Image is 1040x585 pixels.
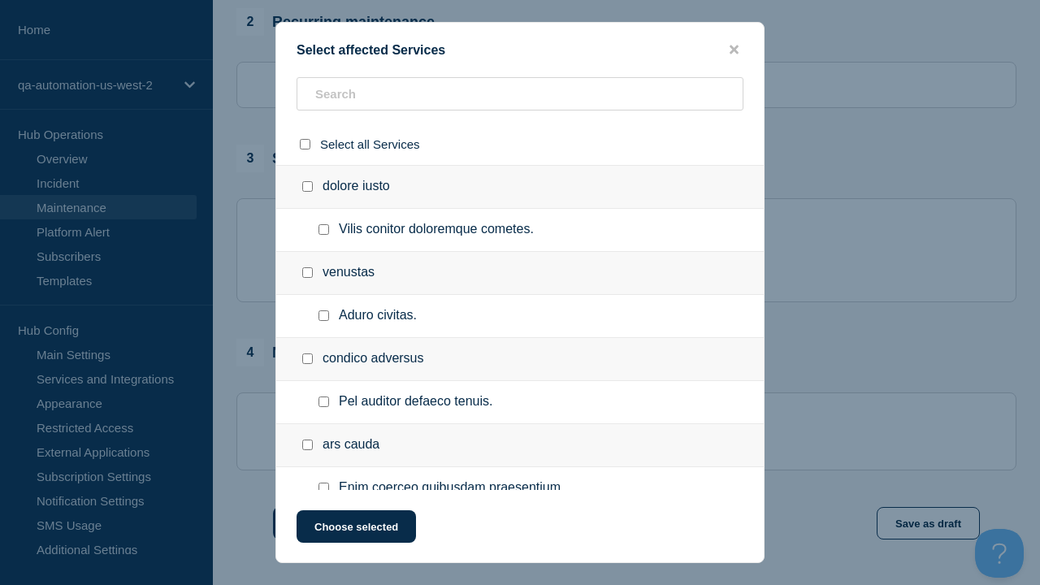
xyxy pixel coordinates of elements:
[302,353,313,364] input: condico adversus checkbox
[302,181,313,192] input: dolore iusto checkbox
[320,137,420,151] span: Select all Services
[276,42,764,58] div: Select affected Services
[339,480,564,496] span: Enim coerceo quibusdam praesentium.
[339,308,417,324] span: Aduro civitas.
[276,424,764,467] div: ars cauda
[725,42,743,58] button: close button
[318,483,329,493] input: Enim coerceo quibusdam praesentium. checkbox
[339,222,534,238] span: Vilis conitor doloremque cometes.
[276,338,764,381] div: condico adversus
[300,139,310,149] input: select all checkbox
[297,510,416,543] button: Choose selected
[276,165,764,209] div: dolore iusto
[318,224,329,235] input: Vilis conitor doloremque cometes. checkbox
[302,440,313,450] input: ars cauda checkbox
[339,394,492,410] span: Pel auditor defaeco tenuis.
[276,252,764,295] div: venustas
[297,77,743,110] input: Search
[318,396,329,407] input: Pel auditor defaeco tenuis. checkbox
[318,310,329,321] input: Aduro civitas. checkbox
[302,267,313,278] input: venustas checkbox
